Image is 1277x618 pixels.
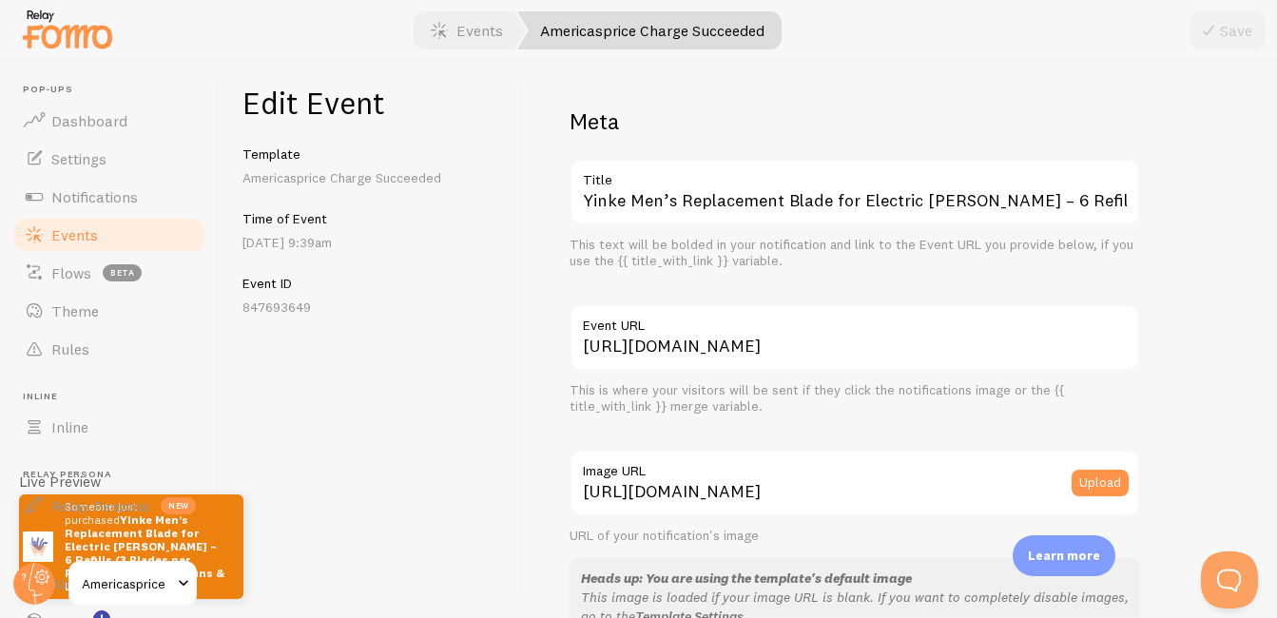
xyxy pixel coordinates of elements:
[242,275,500,292] h5: Event ID
[51,111,127,130] span: Dashboard
[23,84,207,96] span: Pop-ups
[242,145,500,163] h5: Template
[11,408,207,446] a: Inline
[82,572,172,595] span: Americasprice
[1072,470,1129,496] button: Upload
[11,178,207,216] a: Notifications
[11,292,207,330] a: Theme
[11,140,207,178] a: Settings
[570,304,1140,337] label: Event URL
[11,102,207,140] a: Dashboard
[103,264,142,281] span: beta
[11,330,207,368] a: Rules
[51,339,89,358] span: Rules
[11,216,207,254] a: Events
[242,298,500,317] p: 847693649
[570,528,1140,545] div: URL of your notification's image
[51,225,98,244] span: Events
[51,149,106,168] span: Settings
[51,301,99,320] span: Theme
[581,569,1129,588] div: Heads up: You are using the template's default image
[570,106,1140,136] h2: Meta
[11,487,207,525] a: Relay Persona new
[68,561,197,607] a: Americasprice
[23,391,207,403] span: Inline
[161,497,196,514] span: new
[51,263,91,282] span: Flows
[242,210,500,227] h5: Time of Event
[242,233,500,252] p: [DATE] 9:39am
[242,84,500,123] h1: Edit Event
[1201,551,1258,608] iframe: Help Scout Beacon - Open
[570,159,1140,191] label: Title
[570,382,1140,415] div: This is where your visitors will be sent if they click the notifications image or the {{ title_wi...
[23,469,207,481] span: Relay Persona
[51,417,88,436] span: Inline
[1013,535,1115,576] div: Learn more
[242,168,500,187] p: Americasprice Charge Succeeded
[20,5,115,53] img: fomo-relay-logo-orange.svg
[570,450,1140,482] label: Image URL
[51,496,149,515] span: Relay Persona
[1028,547,1100,565] p: Learn more
[570,237,1140,270] div: This text will be bolded in your notification and link to the Event URL you provide below, if you...
[11,254,207,292] a: Flows beta
[51,187,138,206] span: Notifications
